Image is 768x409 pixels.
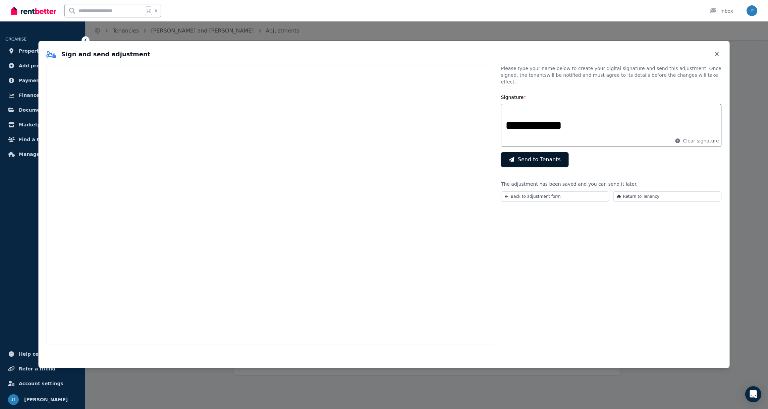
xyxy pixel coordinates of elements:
button: Close [712,49,722,60]
button: Send to Tenants [501,152,569,167]
label: Signature [501,95,526,100]
button: Clear signature [675,137,719,144]
h2: Sign and send adjustment [47,50,151,59]
p: The adjustment has been saved and you can send it later. [501,181,722,187]
button: Return to Tenancy [613,191,722,201]
p: Please type your name below to create your digital signature and send this adjustment. Once signe... [501,65,722,85]
span: Back to adjustment form [511,194,561,199]
span: Send to Tenants [518,156,561,164]
button: Back to adjustment form [501,191,609,201]
span: Return to Tenancy [623,194,659,199]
